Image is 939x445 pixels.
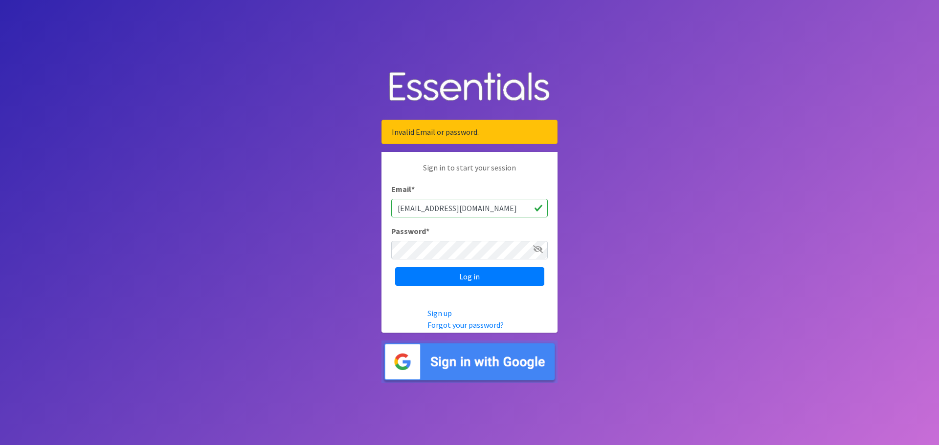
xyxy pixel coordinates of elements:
p: Sign in to start your session [391,162,548,183]
a: Forgot your password? [427,320,504,330]
input: Log in [395,267,544,286]
abbr: required [411,184,415,194]
label: Password [391,225,429,237]
img: Human Essentials [381,62,558,112]
label: Email [391,183,415,195]
a: Sign up [427,308,452,318]
abbr: required [426,226,429,236]
img: Sign in with Google [381,340,558,383]
div: Invalid Email or password. [381,120,558,144]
